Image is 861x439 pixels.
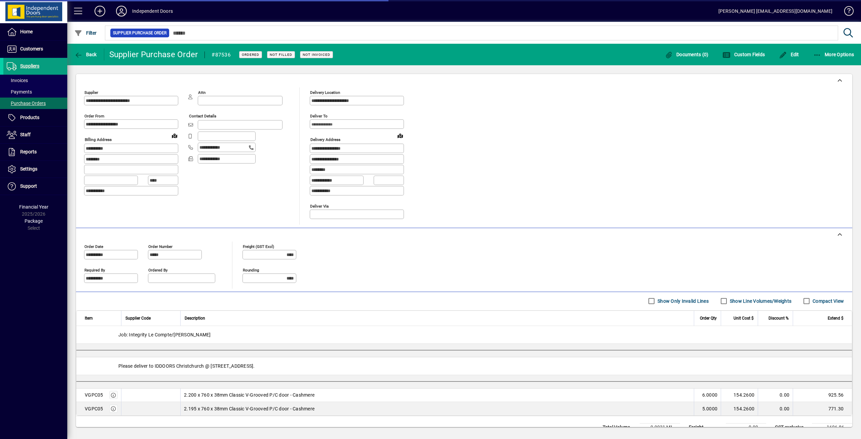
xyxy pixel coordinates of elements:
[243,244,274,249] mat-label: Freight (GST excl)
[125,315,151,322] span: Supplier Code
[74,52,97,57] span: Back
[20,46,43,51] span: Customers
[148,267,167,272] mat-label: Ordered by
[184,405,314,412] span: 2.195 x 760 x 38mm Classic V-Grooved P/C door - Cashmere
[777,48,801,61] button: Edit
[839,1,853,23] a: Knowledge Base
[212,49,231,60] div: #87536
[20,132,31,137] span: Staff
[85,392,103,398] div: VGPC05
[84,267,105,272] mat-label: Required by
[20,29,33,34] span: Home
[3,75,67,86] a: Invoices
[89,5,111,17] button: Add
[734,315,754,322] span: Unit Cost $
[812,423,852,431] td: 1696.86
[7,78,28,83] span: Invoices
[169,130,180,141] a: View on map
[721,48,766,61] button: Custom Fields
[76,357,852,375] div: Please deliver to IDDOORS Christchurch @ [STREET_ADDRESS].
[813,52,854,57] span: More Options
[722,52,765,57] span: Custom Fields
[20,166,37,172] span: Settings
[772,423,812,431] td: GST exclusive
[84,114,104,118] mat-label: Order from
[73,48,99,61] button: Back
[84,244,103,249] mat-label: Order date
[721,402,758,415] td: 154.2600
[184,392,314,398] span: 2.200 x 760 x 38mm Classic V-Grooved P/C door - Cashmere
[270,52,292,57] span: Not Filled
[25,218,43,224] span: Package
[663,48,710,61] button: Documents (0)
[828,315,844,322] span: Extend $
[7,101,46,106] span: Purchase Orders
[20,149,37,154] span: Reports
[85,315,93,322] span: Item
[20,115,39,120] span: Products
[3,109,67,126] a: Products
[20,183,37,189] span: Support
[84,90,98,95] mat-label: Supplier
[793,389,852,402] td: 925.56
[243,267,259,272] mat-label: Rounding
[3,126,67,143] a: Staff
[694,402,721,415] td: 5.0000
[769,315,789,322] span: Discount %
[67,48,104,61] app-page-header-button: Back
[85,405,103,412] div: VGPC05
[310,114,328,118] mat-label: Deliver To
[19,204,48,210] span: Financial Year
[811,298,844,304] label: Compact View
[310,90,340,95] mat-label: Delivery Location
[395,130,406,141] a: View on map
[148,244,173,249] mat-label: Order number
[3,161,67,178] a: Settings
[685,423,726,431] td: Freight
[812,48,856,61] button: More Options
[20,63,39,69] span: Suppliers
[758,402,793,415] td: 0.00
[758,389,793,402] td: 0.00
[793,402,852,415] td: 771.30
[700,315,717,322] span: Order Qty
[656,298,709,304] label: Show Only Invalid Lines
[718,6,832,16] div: [PERSON_NAME] [EMAIL_ADDRESS][DOMAIN_NAME]
[74,30,97,36] span: Filter
[728,298,791,304] label: Show Line Volumes/Weights
[3,98,67,109] a: Purchase Orders
[76,326,852,343] div: Job: Integrity Le Compte/[PERSON_NAME]
[726,423,766,431] td: 0.00
[73,27,99,39] button: Filter
[7,89,32,95] span: Payments
[198,90,205,95] mat-label: Attn
[3,41,67,58] a: Customers
[3,178,67,195] a: Support
[665,52,709,57] span: Documents (0)
[640,423,680,431] td: 0.9031 M³
[3,86,67,98] a: Payments
[721,389,758,402] td: 154.2600
[599,423,640,431] td: Total Volume
[3,144,67,160] a: Reports
[3,24,67,40] a: Home
[694,389,721,402] td: 6.0000
[132,6,173,16] div: Independent Doors
[109,49,198,60] div: Supplier Purchase Order
[111,5,132,17] button: Profile
[310,204,329,208] mat-label: Deliver via
[113,30,166,36] span: Supplier Purchase Order
[185,315,205,322] span: Description
[779,52,799,57] span: Edit
[242,52,259,57] span: Ordered
[303,52,330,57] span: Not Invoiced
